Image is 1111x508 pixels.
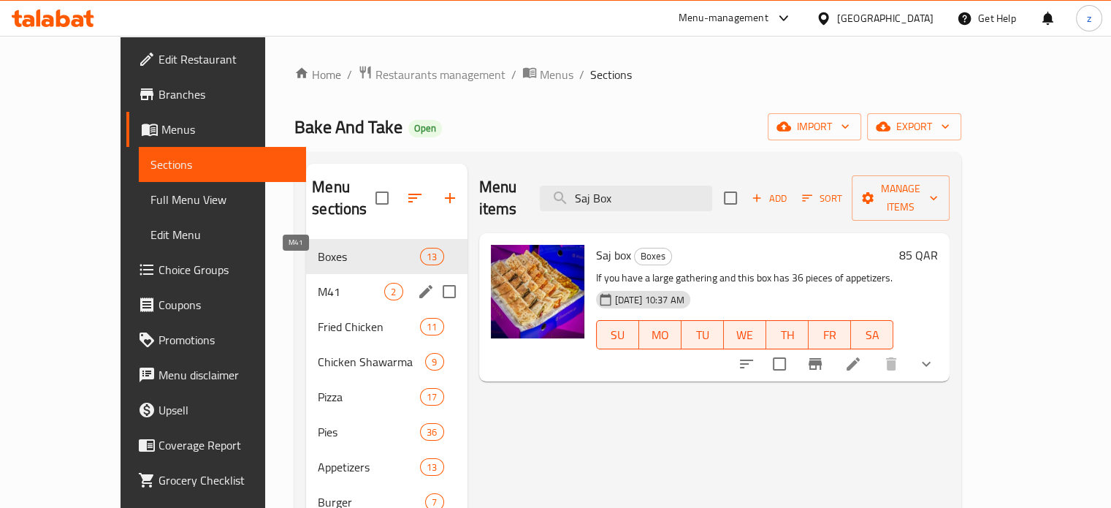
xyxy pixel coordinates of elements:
[126,393,306,428] a: Upsell
[857,325,887,346] span: SA
[1087,10,1091,26] span: z
[421,250,443,264] span: 13
[851,320,893,349] button: SA
[634,248,672,265] div: Boxes
[596,320,639,349] button: SU
[809,320,851,349] button: FR
[358,65,505,84] a: Restaurants management
[159,50,294,68] span: Edit Restaurant
[161,121,294,138] span: Menus
[764,349,795,379] span: Select to update
[511,66,516,83] li: /
[522,65,573,84] a: Menus
[139,217,306,252] a: Edit Menu
[746,187,793,210] span: Add item
[126,357,306,393] a: Menu disclaimer
[318,353,425,371] span: Chicken Shawarma
[150,191,294,208] span: Full Menu View
[159,331,294,349] span: Promotions
[724,320,766,349] button: WE
[779,118,850,136] span: import
[867,113,961,140] button: export
[159,261,294,278] span: Choice Groups
[318,318,420,335] span: Fried Chicken
[639,320,682,349] button: MO
[318,283,384,300] span: M41
[540,66,573,83] span: Menus
[746,187,793,210] button: Add
[126,287,306,322] a: Coupons
[306,309,467,344] div: Fried Chicken11
[645,325,676,346] span: MO
[874,346,909,382] button: delete
[294,65,961,84] nav: breadcrumb
[408,122,442,134] span: Open
[540,186,712,211] input: search
[590,66,632,83] span: Sections
[397,181,432,216] span: Sort sections
[318,423,420,441] span: Pies
[603,325,633,346] span: SU
[159,366,294,384] span: Menu disclaimer
[421,460,443,474] span: 13
[899,245,938,265] h6: 85 QAR
[367,183,397,213] span: Select all sections
[408,120,442,137] div: Open
[126,463,306,498] a: Grocery Checklist
[159,471,294,489] span: Grocery Checklist
[159,401,294,419] span: Upsell
[139,182,306,217] a: Full Menu View
[730,325,760,346] span: WE
[579,66,584,83] li: /
[863,180,938,216] span: Manage items
[635,248,671,265] span: Boxes
[421,425,443,439] span: 36
[687,325,718,346] span: TU
[749,190,789,207] span: Add
[126,428,306,463] a: Coverage Report
[596,244,631,266] span: Saj box
[715,183,746,213] span: Select section
[814,325,845,346] span: FR
[420,423,443,441] div: items
[679,10,768,27] div: Menu-management
[852,175,950,221] button: Manage items
[159,296,294,314] span: Coupons
[294,110,402,143] span: Bake And Take
[375,66,505,83] span: Restaurants management
[318,248,420,265] span: Boxes
[139,147,306,182] a: Sections
[909,346,944,382] button: show more
[917,355,935,373] svg: Show Choices
[126,112,306,147] a: Menus
[318,388,420,406] div: Pizza
[318,458,420,476] span: Appetizers
[126,77,306,112] a: Branches
[844,355,862,373] a: Edit menu item
[421,320,443,334] span: 11
[682,320,724,349] button: TU
[415,281,437,303] button: edit
[798,187,846,210] button: Sort
[306,379,467,414] div: Pizza17
[491,245,584,338] img: Saj box
[772,325,803,346] span: TH
[766,320,809,349] button: TH
[126,252,306,287] a: Choice Groups
[420,318,443,335] div: items
[837,10,934,26] div: [GEOGRAPHIC_DATA]
[385,285,402,299] span: 2
[306,450,467,485] div: Appetizers13
[479,176,523,220] h2: Menu items
[150,226,294,243] span: Edit Menu
[421,390,443,404] span: 17
[347,66,352,83] li: /
[768,113,861,140] button: import
[432,181,467,216] button: Add section
[425,353,443,371] div: items
[798,346,833,382] button: Branch-specific-item
[793,187,852,210] span: Sort items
